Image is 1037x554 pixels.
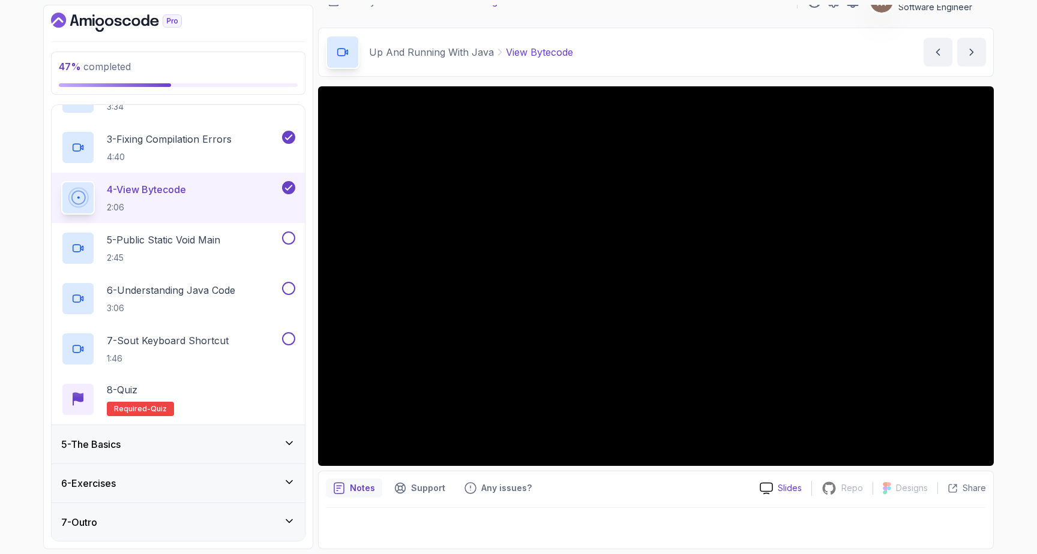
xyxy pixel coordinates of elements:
button: Share [937,482,986,494]
p: 4:40 [107,151,232,163]
span: Required- [114,404,151,414]
button: 4-View Bytecode2:06 [61,181,295,215]
span: quiz [151,404,167,414]
p: 3:34 [107,101,280,113]
p: 3 - Fixing Compilation Errors [107,132,232,146]
p: Any issues? [481,482,532,494]
p: 1:46 [107,353,229,365]
p: 2:45 [107,252,220,264]
p: Designs [896,482,928,494]
p: 2:06 [107,201,186,213]
h3: 7 - Outro [61,515,97,529]
button: Feedback button [457,478,539,498]
button: 5-The Basics [52,425,305,463]
h3: 6 - Exercises [61,476,116,490]
button: 6-Exercises [52,464,305,502]
p: Share [963,482,986,494]
button: 6-Understanding Java Code3:06 [61,282,295,315]
p: Up And Running With Java [369,45,494,59]
p: Slides [778,482,802,494]
p: 3:06 [107,302,235,314]
span: 47 % [59,61,81,73]
p: Notes [350,482,375,494]
button: Support button [387,478,452,498]
p: Software Engineer [898,1,972,13]
span: completed [59,61,131,73]
a: Dashboard [51,13,209,32]
button: previous content [924,38,952,67]
p: Support [411,482,445,494]
p: 7 - Sout Keyboard Shortcut [107,333,229,348]
button: 3-Fixing Compilation Errors4:40 [61,131,295,164]
p: 8 - Quiz [107,383,137,397]
p: View Bytecode [506,45,573,59]
p: 5 - Public Static Void Main [107,233,220,247]
button: notes button [326,478,382,498]
a: Slides [750,482,811,495]
button: 7-Outro [52,503,305,541]
h3: 5 - The Basics [61,437,121,451]
p: 6 - Understanding Java Code [107,283,235,297]
iframe: 5 - View ByteCode [318,86,994,466]
button: 5-Public Static Void Main2:45 [61,231,295,265]
button: 7-Sout Keyboard Shortcut1:46 [61,332,295,366]
p: 4 - View Bytecode [107,182,186,197]
p: Repo [841,482,863,494]
button: 8-QuizRequired-quiz [61,383,295,416]
button: next content [957,38,986,67]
